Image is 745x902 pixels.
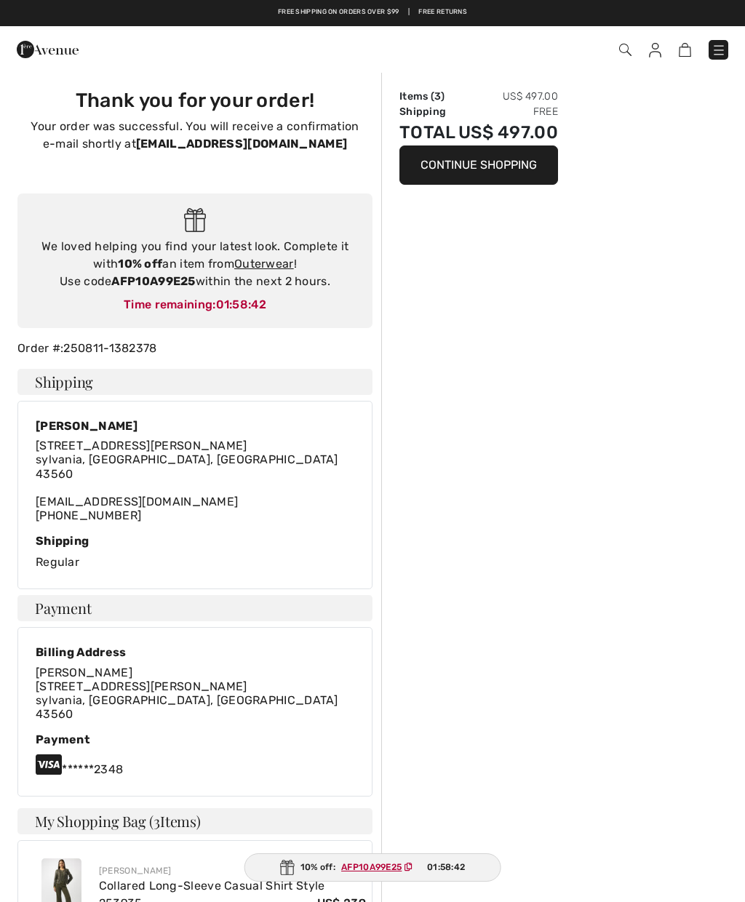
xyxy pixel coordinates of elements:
[32,238,358,290] div: We loved helping you find your latest look. Complete it with an item from ! Use code within the n...
[26,89,364,112] h3: Thank you for your order!
[36,534,354,571] div: Regular
[457,89,558,104] td: US$ 497.00
[63,341,156,355] a: 250811-1382378
[649,43,661,57] img: My Info
[36,645,338,659] div: Billing Address
[399,145,558,185] button: Continue Shopping
[17,369,372,395] h4: Shipping
[36,679,338,721] span: [STREET_ADDRESS][PERSON_NAME] sylvania, [GEOGRAPHIC_DATA], [GEOGRAPHIC_DATA] 43560
[17,35,79,64] img: 1ère Avenue
[399,104,457,119] td: Shipping
[136,137,347,151] strong: [EMAIL_ADDRESS][DOMAIN_NAME]
[457,104,558,119] td: Free
[399,89,457,104] td: Items ( )
[36,733,354,746] div: Payment
[154,811,160,831] span: 3
[184,208,207,232] img: Gift.svg
[111,274,195,288] strong: AFP10A99E25
[244,853,501,882] div: 10% off:
[216,298,266,311] span: 01:58:42
[434,90,441,103] span: 3
[99,864,366,877] div: [PERSON_NAME]
[408,7,410,17] span: |
[619,44,632,56] img: Search
[17,808,372,834] h4: My Shopping Bag ( Items)
[399,119,457,145] td: Total
[427,861,465,874] span: 01:58:42
[278,7,399,17] a: Free shipping on orders over $99
[457,119,558,145] td: US$ 497.00
[234,257,294,271] a: Outerwear
[36,534,354,548] div: Shipping
[36,439,338,522] div: [EMAIL_ADDRESS][DOMAIN_NAME]
[280,860,295,875] img: Gift.svg
[679,43,691,57] img: Shopping Bag
[36,419,338,433] div: [PERSON_NAME]
[17,41,79,55] a: 1ère Avenue
[9,340,381,357] div: Order #:
[26,118,364,153] p: Your order was successful. You will receive a confirmation e-mail shortly at
[36,666,132,679] span: [PERSON_NAME]
[341,862,402,872] ins: AFP10A99E25
[32,296,358,314] div: Time remaining:
[17,595,372,621] h4: Payment
[118,257,162,271] strong: 10% off
[712,43,726,57] img: Menu
[36,508,141,522] a: [PHONE_NUMBER]
[36,439,338,480] span: [STREET_ADDRESS][PERSON_NAME] sylvania, [GEOGRAPHIC_DATA], [GEOGRAPHIC_DATA] 43560
[418,7,467,17] a: Free Returns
